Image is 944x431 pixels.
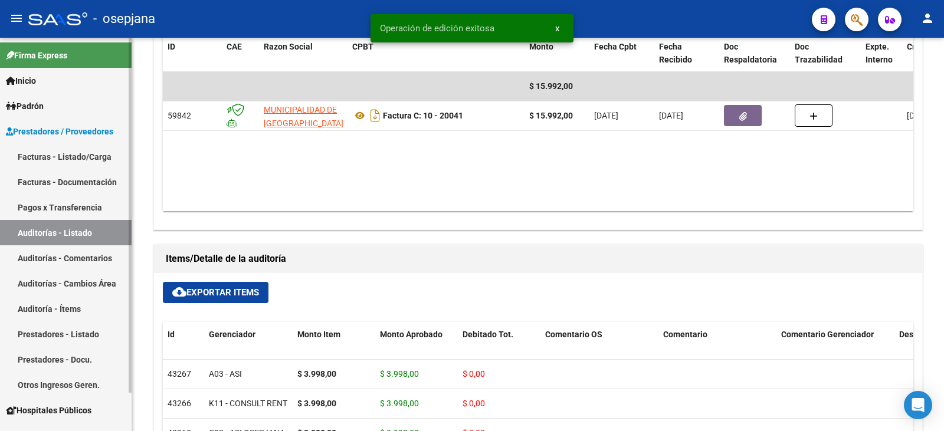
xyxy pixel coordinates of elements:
datatable-header-cell: Debitado Tot. [458,322,540,374]
span: Comentario [663,330,707,339]
span: ID [168,42,175,51]
span: Doc Trazabilidad [795,42,843,65]
datatable-header-cell: Doc Trazabilidad [790,34,861,73]
span: Descripción [899,330,943,339]
datatable-header-cell: ID [163,34,222,73]
span: Debitado Tot. [463,330,513,339]
span: A03 - ASI [209,369,242,379]
datatable-header-cell: Monto Aprobado [375,322,458,374]
i: Descargar documento [368,106,383,125]
span: Fecha Recibido [659,42,692,65]
strong: $ 15.992,00 [529,111,573,120]
span: $ 0,00 [463,369,485,379]
span: K11 - CONSULT RENT [209,399,287,408]
span: Padrón [6,100,44,113]
span: Expte. Interno [866,42,893,65]
span: Exportar Items [172,287,259,298]
mat-icon: menu [9,11,24,25]
datatable-header-cell: Comentario OS [540,322,658,374]
span: 43267 [168,369,191,379]
h1: Items/Detalle de la auditoría [166,249,910,268]
span: Doc Respaldatoria [724,42,777,65]
span: - osepjana [93,6,155,32]
button: Exportar Items [163,282,268,303]
strong: Factura C: 10 - 20041 [383,111,463,120]
span: $ 3.998,00 [380,369,419,379]
span: Operación de edición exitosa [380,22,494,34]
span: Comentario OS [545,330,602,339]
datatable-header-cell: Fecha Recibido [654,34,719,73]
span: Gerenciador [209,330,255,339]
strong: $ 3.998,00 [297,399,336,408]
datatable-header-cell: Gerenciador [204,322,293,374]
span: MUNICIPALIDAD DE [GEOGRAPHIC_DATA] [264,105,343,128]
datatable-header-cell: Fecha Cpbt [589,34,654,73]
strong: $ 3.998,00 [297,369,336,379]
span: CPBT [352,42,373,51]
datatable-header-cell: Razon Social [259,34,348,73]
datatable-header-cell: Expte. Interno [861,34,902,73]
span: $ 0,00 [463,399,485,408]
span: Comentario Gerenciador [781,330,874,339]
datatable-header-cell: Id [163,322,204,374]
span: 43266 [168,399,191,408]
span: [DATE] [594,111,618,120]
datatable-header-cell: CPBT [348,34,525,73]
div: Open Intercom Messenger [904,391,932,419]
span: Firma Express [6,49,67,62]
datatable-header-cell: CAE [222,34,259,73]
span: Monto Aprobado [380,330,442,339]
span: [DATE] [907,111,931,120]
span: Hospitales Públicos [6,404,91,417]
span: Fecha Cpbt [594,42,637,51]
span: Id [168,330,175,339]
span: Prestadores / Proveedores [6,125,113,138]
span: Razon Social [264,42,313,51]
span: Creado [907,42,934,51]
span: CAE [227,42,242,51]
mat-icon: cloud_download [172,285,186,299]
datatable-header-cell: Comentario [658,322,776,374]
datatable-header-cell: Monto Item [293,322,375,374]
datatable-header-cell: Doc Respaldatoria [719,34,790,73]
span: Monto Item [297,330,340,339]
span: $ 3.998,00 [380,399,419,408]
span: 59842 [168,111,191,120]
datatable-header-cell: Comentario Gerenciador [776,322,894,374]
span: x [555,23,559,34]
span: Inicio [6,74,36,87]
span: $ 15.992,00 [529,81,573,91]
mat-icon: person [920,11,935,25]
span: [DATE] [659,111,683,120]
button: x [546,18,569,39]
